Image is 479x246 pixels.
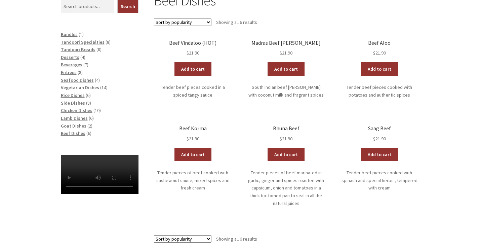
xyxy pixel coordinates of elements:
h2: Saag Beef [341,125,418,132]
p: Showing all 6 results [216,234,257,245]
a: Beef Vindaloo (HOT) $21.90 [154,40,232,57]
a: Beef Aloo $21.90 [341,40,418,57]
span: 6 [90,115,92,121]
span: 6 [87,92,89,98]
a: Add to cart: “Bhuna Beef” [268,148,305,161]
a: Beverages [61,62,82,68]
a: Bundles [61,31,78,37]
a: Beef Dishes [61,130,85,136]
a: Beef Korma $21.90 [154,125,232,142]
p: Tender pieces of beef marinated in garlic, ginger and spices roasted with capsicum, onion and tom... [247,169,325,207]
a: Bhuna Beef $21.90 [247,125,325,142]
span: 8 [79,69,81,75]
h2: Madras Beef [PERSON_NAME] [247,40,325,46]
a: Lamb Dishes [61,115,88,121]
bdi: 21.90 [373,136,386,142]
span: 10 [95,107,99,113]
p: Tender pieces of beef cooked with cashew nut sauce, mixed spices and fresh cream [154,169,232,192]
bdi: 21.90 [280,136,292,142]
a: Madras Beef [PERSON_NAME] $21.90 [247,40,325,57]
span: 4 [82,54,84,60]
a: Vegetarian Dishes [61,84,99,91]
span: 1 [80,31,82,37]
span: 8 [98,46,100,52]
a: Saag Beef $21.90 [341,125,418,142]
a: Seafood Dishes [61,77,94,83]
span: 6 [88,130,90,136]
p: Tender beef pieces cooked in a spiced tangy sauce [154,83,232,99]
span: $ [373,136,375,142]
span: 8 [107,39,109,45]
bdi: 21.90 [373,50,386,56]
span: $ [280,50,282,56]
a: Entrees [61,69,77,75]
select: Shop order [154,19,211,26]
span: 7 [85,62,87,68]
span: $ [280,136,282,142]
a: Desserts [61,54,79,60]
span: $ [187,136,189,142]
h2: Bhuna Beef [247,125,325,132]
h2: Beef Aloo [341,40,418,46]
span: $ [373,50,375,56]
a: Add to cart: “Madras Beef Curry” [268,62,305,76]
select: Shop order [154,235,211,243]
span: $ [187,50,189,56]
a: Add to cart: “Beef Vindaloo (HOT)” [174,62,211,76]
bdi: 21.90 [187,50,199,56]
span: 2 [89,123,91,129]
bdi: 21.90 [280,50,292,56]
a: Side Dishes [61,100,85,106]
p: Tender beef pieces cooked with spinach and special herbs , tempered with cream [341,169,418,192]
h2: Beef Korma [154,125,232,132]
a: Add to cart: “Saag Beef” [361,148,398,161]
bdi: 21.90 [187,136,199,142]
span: 14 [102,84,106,91]
p: Tender beef pieces cooked with potatoes and authentic spices [341,83,418,99]
a: Add to cart: “Beef Aloo” [361,62,398,76]
a: Chicken Dishes [61,107,92,113]
p: Showing all 6 results [216,17,257,28]
a: Tandoori Specialties [61,39,105,45]
a: Add to cart: “Beef Korma” [174,148,211,161]
a: Goat Dishes [61,123,86,129]
a: Rice Dishes [61,92,85,98]
h2: Beef Vindaloo (HOT) [154,40,232,46]
span: 8 [87,100,90,106]
p: South Indian beef [PERSON_NAME] with coconut milk and fragrant spices [247,83,325,99]
span: 4 [96,77,98,83]
a: Tandoori Breads [61,46,95,52]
